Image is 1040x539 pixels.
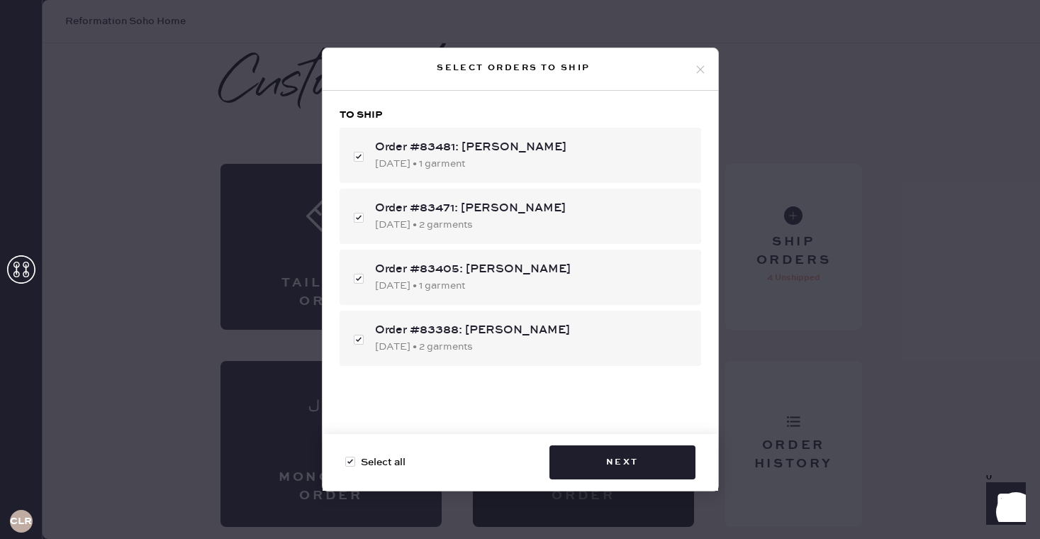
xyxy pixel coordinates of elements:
div: [DATE] • 1 garment [375,278,690,294]
div: [DATE] • 2 garments [375,339,690,355]
div: Order #83405: [PERSON_NAME] [375,261,690,278]
span: Select all [361,455,406,470]
h3: To ship [340,108,701,122]
div: Order #83481: [PERSON_NAME] [375,139,690,156]
div: Select orders to ship [334,60,694,77]
div: [DATE] • 1 garment [375,156,690,172]
h3: CLR [10,516,32,526]
div: Order #83388: [PERSON_NAME] [375,322,690,339]
div: [DATE] • 2 garments [375,217,690,233]
iframe: Front Chat [973,475,1034,536]
button: Next [549,445,695,479]
div: Order #83471: [PERSON_NAME] [375,200,690,217]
